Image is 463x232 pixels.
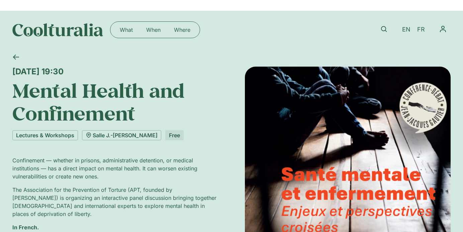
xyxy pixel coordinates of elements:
div: Free [165,130,184,140]
p: The Association for the Prevention of Torture (APT, founded by [PERSON_NAME]) is organizing an in... [12,186,218,218]
a: Salle J.-[PERSON_NAME] [82,130,161,140]
h1: Mental Health and Confinement [12,79,218,125]
button: Menu Toggle [435,21,451,37]
a: When [140,24,167,35]
a: Lectures & Workshops [12,130,78,140]
a: What [113,24,140,35]
span: FR [417,26,425,33]
nav: Menu [113,24,197,35]
strong: In French. [12,224,39,231]
p: Confinement — whether in prisons, administrative detention, or medical institutions — has a direc... [12,156,218,180]
a: EN [399,25,414,34]
a: Where [167,24,197,35]
a: FR [414,25,428,34]
div: [DATE] 19:30 [12,67,218,76]
span: EN [402,26,410,33]
nav: Menu [435,21,451,37]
